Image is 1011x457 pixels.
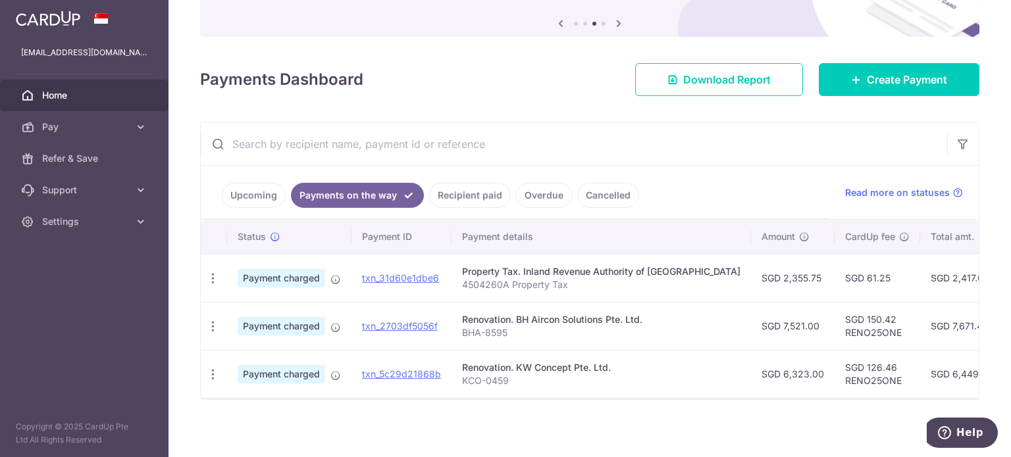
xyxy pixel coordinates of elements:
span: Home [42,89,129,102]
td: SGD 6,449.46 [920,350,1004,398]
div: Renovation. KW Concept Pte. Ltd. [462,361,740,374]
span: Create Payment [867,72,947,87]
span: Download Report [683,72,771,87]
span: CardUp fee [845,230,895,243]
span: Read more on statuses [845,186,950,199]
td: SGD 61.25 [835,254,920,302]
td: SGD 2,417.00 [920,254,1004,302]
span: Pay [42,120,129,133]
td: SGD 150.42 RENO25ONE [835,302,920,350]
p: KCO-0459 [462,374,740,387]
div: Property Tax. Inland Revenue Authority of [GEOGRAPHIC_DATA] [462,265,740,278]
a: txn_2703df5056f [362,320,438,331]
a: Payments on the way [291,183,424,208]
a: Create Payment [819,63,979,96]
h4: Payments Dashboard [200,68,363,91]
iframe: Opens a widget where you can find more information [927,418,998,450]
a: Overdue [516,183,572,208]
img: CardUp [16,11,80,26]
td: SGD 7,521.00 [751,302,835,350]
a: txn_31d60e1dbe6 [362,272,439,283]
td: SGD 2,355.75 [751,254,835,302]
th: Payment details [452,220,751,254]
span: Settings [42,215,129,228]
p: [EMAIL_ADDRESS][DOMAIN_NAME] [21,46,147,59]
td: SGD 7,671.42 [920,302,1004,350]
td: SGD 6,323.00 [751,350,835,398]
a: Read more on statuses [845,186,963,199]
a: Recipient paid [429,183,511,208]
span: Status [238,230,266,243]
span: Support [42,183,129,197]
span: Refer & Save [42,152,129,165]
span: Payment charged [238,317,325,335]
span: Amount [762,230,795,243]
p: 4504260A Property Tax [462,278,740,291]
input: Search by recipient name, payment id or reference [201,123,947,165]
a: txn_5c29d21868b [362,368,441,379]
a: Upcoming [222,183,286,208]
td: SGD 126.46 RENO25ONE [835,350,920,398]
p: BHA-8595 [462,326,740,339]
span: Payment charged [238,269,325,287]
div: Renovation. BH Aircon Solutions Pte. Ltd. [462,313,740,326]
th: Payment ID [351,220,452,254]
a: Cancelled [577,183,639,208]
span: Payment charged [238,365,325,383]
span: Total amt. [931,230,974,243]
a: Download Report [635,63,803,96]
